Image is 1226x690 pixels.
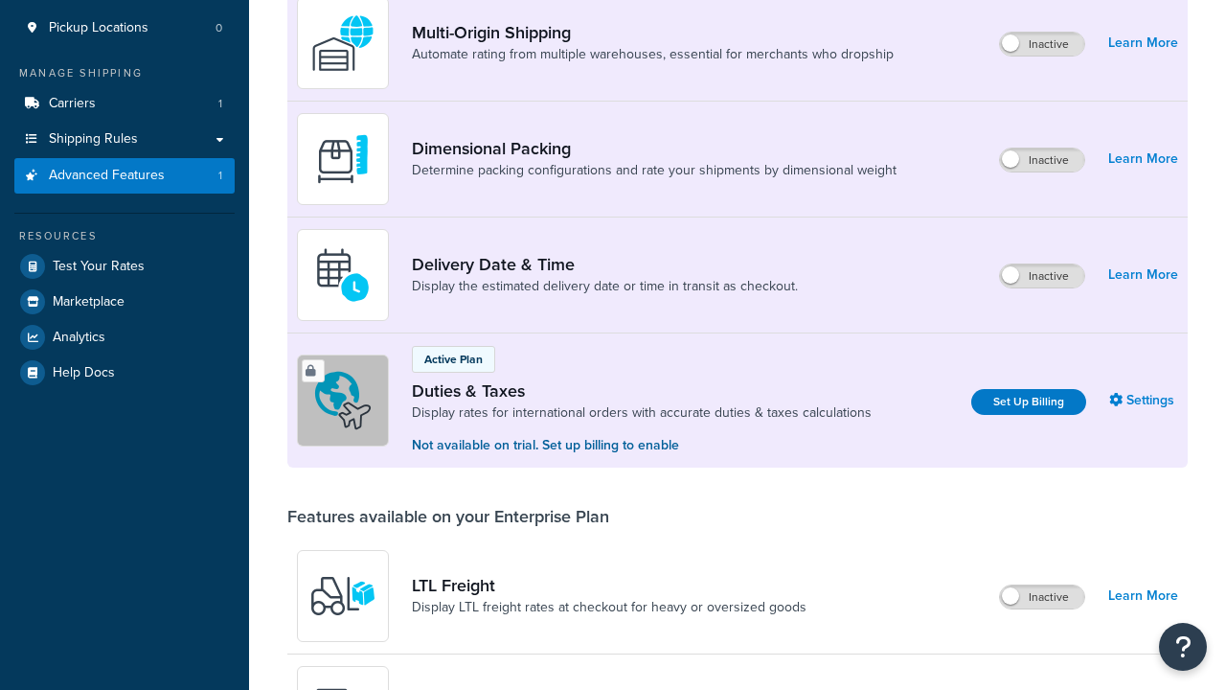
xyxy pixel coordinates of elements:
[14,228,235,244] div: Resources
[14,86,235,122] a: Carriers1
[412,138,897,159] a: Dimensional Packing
[1108,262,1178,288] a: Learn More
[49,168,165,184] span: Advanced Features
[1000,149,1084,172] label: Inactive
[53,294,125,310] span: Marketplace
[412,403,872,423] a: Display rates for international orders with accurate duties & taxes calculations
[309,241,376,309] img: gfkeb5ejjkALwAAAABJRU5ErkJggg==
[412,22,894,43] a: Multi-Origin Shipping
[1000,33,1084,56] label: Inactive
[14,249,235,284] a: Test Your Rates
[309,126,376,193] img: DTVBYsAAAAAASUVORK5CYII=
[218,96,222,112] span: 1
[53,330,105,346] span: Analytics
[14,356,235,390] a: Help Docs
[14,65,235,81] div: Manage Shipping
[14,320,235,355] a: Analytics
[1108,583,1178,609] a: Learn More
[49,96,96,112] span: Carriers
[309,563,376,630] img: y79ZsPf0fXUFUhFXDzUgf+ktZg5F2+ohG75+v3d2s1D9TjoU8PiyCIluIjV41seZevKCRuEjTPPOKHJsQcmKCXGdfprl3L4q7...
[14,86,235,122] li: Carriers
[412,575,806,596] a: LTL Freight
[14,11,235,46] a: Pickup Locations0
[14,158,235,194] li: Advanced Features
[53,259,145,275] span: Test Your Rates
[1109,387,1178,414] a: Settings
[424,351,483,368] p: Active Plan
[14,158,235,194] a: Advanced Features1
[218,168,222,184] span: 1
[14,11,235,46] li: Pickup Locations
[53,365,115,381] span: Help Docs
[287,506,609,527] div: Features available on your Enterprise Plan
[412,435,872,456] p: Not available on trial. Set up billing to enable
[14,285,235,319] a: Marketplace
[49,131,138,148] span: Shipping Rules
[309,10,376,77] img: WatD5o0RtDAAAAAElFTkSuQmCC
[412,598,806,617] a: Display LTL freight rates at checkout for heavy or oversized goods
[412,45,894,64] a: Automate rating from multiple warehouses, essential for merchants who dropship
[49,20,148,36] span: Pickup Locations
[216,20,222,36] span: 0
[1000,586,1084,609] label: Inactive
[971,389,1086,415] a: Set Up Billing
[1000,264,1084,287] label: Inactive
[1108,30,1178,57] a: Learn More
[1108,146,1178,172] a: Learn More
[14,122,235,157] a: Shipping Rules
[412,277,798,296] a: Display the estimated delivery date or time in transit as checkout.
[412,161,897,180] a: Determine packing configurations and rate your shipments by dimensional weight
[1159,623,1207,671] button: Open Resource Center
[412,380,872,402] a: Duties & Taxes
[412,254,798,275] a: Delivery Date & Time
